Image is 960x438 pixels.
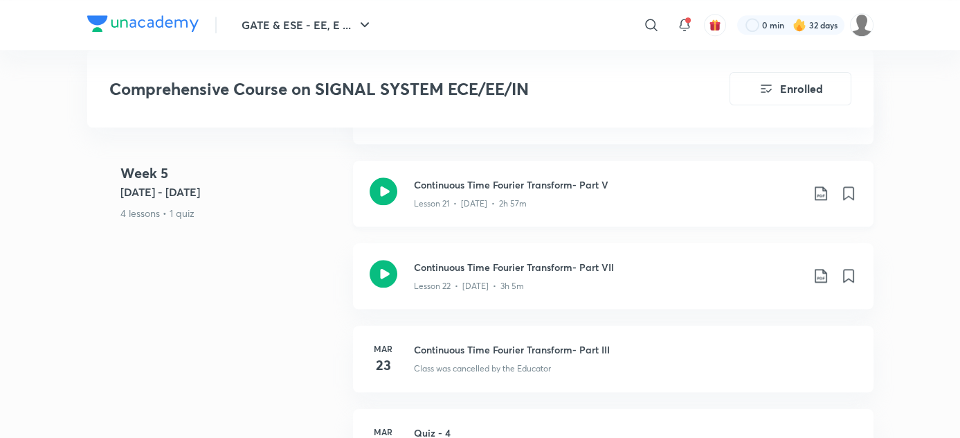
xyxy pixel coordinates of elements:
p: Class was cancelled by the Educator [414,362,551,375]
img: Palak Tiwari [850,13,873,37]
h3: Continuous Time Fourier Transform- Part V [414,177,801,192]
h3: Comprehensive Course on SIGNAL SYSTEM ECE/EE/IN [109,79,651,99]
img: avatar [709,19,721,31]
p: 4 lessons • 1 quiz [120,206,342,220]
img: Company Logo [87,15,199,32]
p: Lesson 21 • [DATE] • 2h 57m [414,198,527,210]
p: Lesson 22 • [DATE] • 3h 5m [414,280,524,292]
h6: Mar [370,342,397,355]
button: GATE & ESE - EE, E ... [233,11,381,39]
h4: Week 5 [120,163,342,184]
h4: 23 [370,355,397,376]
a: Continuous Time Fourier Transform- Part VLesson 21 • [DATE] • 2h 57m [353,161,873,243]
h3: Continuous Time Fourier Transform- Part III [414,342,857,357]
button: Enrolled [730,72,851,105]
h6: Mar [370,426,397,438]
a: Company Logo [87,15,199,35]
button: avatar [704,14,726,36]
h3: Continuous Time Fourier Transform- Part VII [414,260,801,274]
a: Continuous Time Fourier Transform- Part VIILesson 22 • [DATE] • 3h 5m [353,243,873,326]
a: Mar23Continuous Time Fourier Transform- Part IIIClass was cancelled by the Educator [353,326,873,409]
h5: [DATE] - [DATE] [120,184,342,200]
img: streak [793,18,806,32]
